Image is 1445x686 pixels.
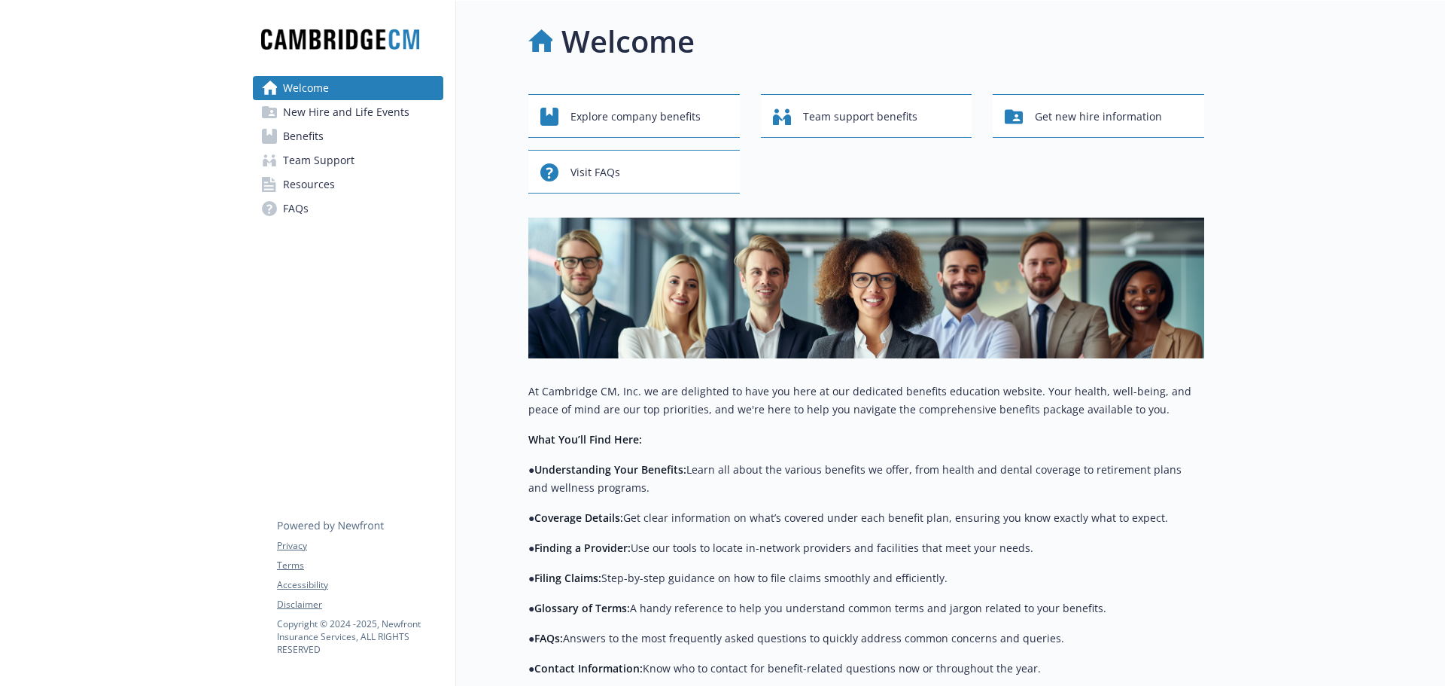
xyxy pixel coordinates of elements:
[528,660,1204,678] p: ● Know who to contact for benefit-related questions now or throughout the year.
[528,599,1204,617] p: ● A handy reference to help you understand common terms and jargon related to your benefits.
[761,94,972,138] button: Team support benefits
[803,102,917,131] span: Team support benefits
[570,102,701,131] span: Explore company benefits
[277,598,443,611] a: Disclaimer
[528,432,642,447] strong: What You’ll Find Here:
[253,76,443,100] a: Welcome
[277,578,443,592] a: Accessibility
[561,19,695,64] h1: Welcome
[253,197,443,221] a: FAQs
[570,158,620,187] span: Visit FAQs
[534,462,686,477] strong: Understanding Your Benefits:
[534,571,601,585] strong: Filing Claims:
[528,383,1204,419] p: At Cambridge CM, Inc. we are delighted to have you here at our dedicated benefits education websi...
[534,541,631,555] strong: Finding a Provider:
[283,172,335,197] span: Resources
[528,539,1204,557] p: ● Use our tools to locate in-network providers and facilities that meet your needs.
[528,461,1204,497] p: ● Learn all about the various benefits we offer, from health and dental coverage to retirement pl...
[528,150,740,194] button: Visit FAQs
[528,509,1204,527] p: ● Get clear information on what’s covered under each benefit plan, ensuring you know exactly what...
[277,539,443,553] a: Privacy
[993,94,1204,138] button: Get new hire information
[534,661,643,675] strong: Contact Information:
[283,76,329,100] span: Welcome
[253,124,443,148] a: Benefits
[277,617,443,656] p: Copyright © 2024 - 2025 , Newfront Insurance Services, ALL RIGHTS RESERVED
[534,511,623,525] strong: Coverage Details:
[253,148,443,172] a: Team Support
[528,218,1204,358] img: overview page banner
[253,100,443,124] a: New Hire and Life Events
[534,601,630,615] strong: Glossary of Terms:
[528,630,1204,648] p: ● Answers to the most frequently asked questions to quickly address common concerns and queries.
[277,559,443,572] a: Terms
[283,148,354,172] span: Team Support
[534,631,563,645] strong: FAQs:
[528,94,740,138] button: Explore company benefits
[283,197,309,221] span: FAQs
[528,569,1204,587] p: ● Step-by-step guidance on how to file claims smoothly and efficiently.
[283,100,409,124] span: New Hire and Life Events
[253,172,443,197] a: Resources
[283,124,324,148] span: Benefits
[1035,102,1162,131] span: Get new hire information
